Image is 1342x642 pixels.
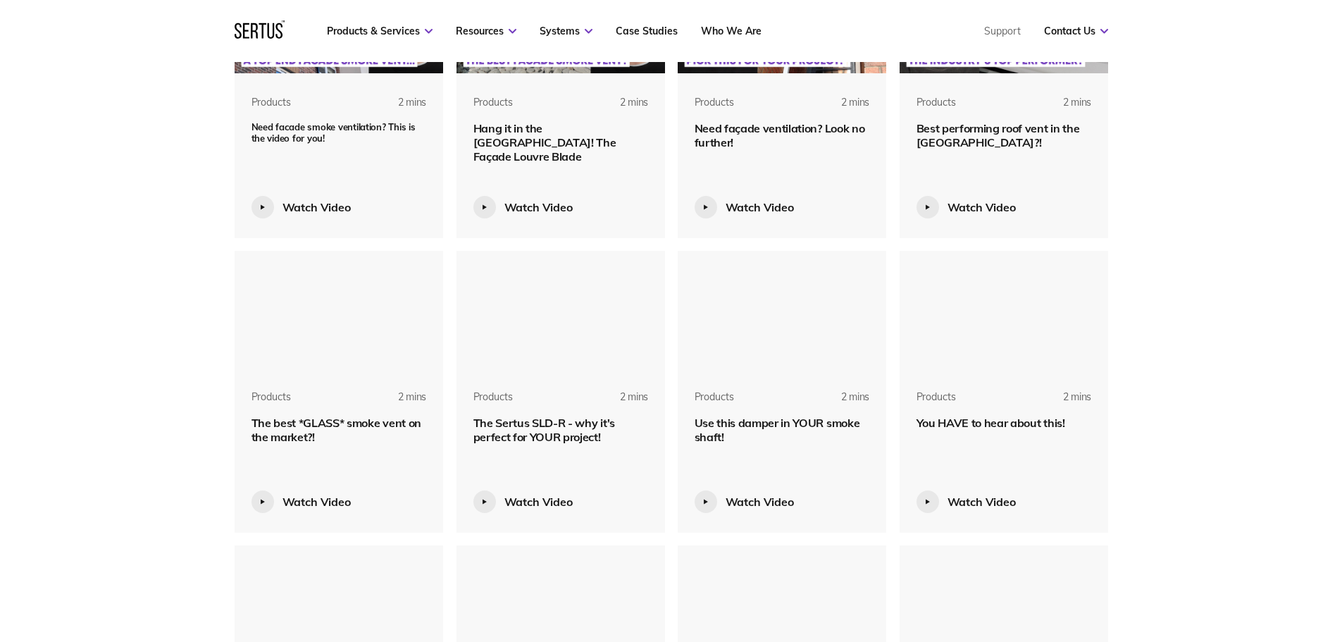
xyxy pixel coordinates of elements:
div: 2 mins [590,390,648,416]
div: Products [695,390,734,405]
span: Hang it in the [GEOGRAPHIC_DATA]! The Façade Louvre Blade [473,121,616,163]
div: Watch Video [282,200,351,214]
iframe: Chat Widget [1088,479,1342,642]
div: Watch Video [504,495,573,509]
div: Products [251,96,291,110]
span: Need facade smoke ventilation? This is the video for you! [251,121,416,144]
div: Products [473,96,513,110]
div: 2 mins [811,390,869,416]
a: Support [984,25,1021,37]
span: Use this damper in YOUR smoke shaft! [695,416,860,444]
div: Products [695,96,734,110]
a: Systems [540,25,592,37]
div: Products [473,390,513,405]
div: Watch Video [948,495,1016,509]
span: Best performing roof vent in the [GEOGRAPHIC_DATA]?! [917,121,1080,149]
a: Products & Services [327,25,433,37]
a: Case Studies [616,25,678,37]
span: The best *GLASS* smoke vent on the market?! [251,416,421,444]
a: Contact Us [1044,25,1108,37]
div: 2 mins [590,96,648,121]
span: The Sertus SLD-R - why it's perfect for YOUR project! [473,416,615,444]
span: You HAVE to hear about this! [917,416,1065,430]
div: 2 mins [1033,390,1091,416]
div: Products [251,390,291,405]
div: Watch Video [726,200,794,214]
div: 2 mins [368,390,426,416]
div: Watch Video [282,495,351,509]
span: Need façade ventilation? Look no further! [695,121,865,149]
div: Products [917,390,956,405]
div: 2 mins [811,96,869,121]
div: Watch Video [948,200,1016,214]
div: Watch Video [726,495,794,509]
div: Products [917,96,956,110]
div: 2 mins [368,96,426,121]
div: Watch Video [504,200,573,214]
a: Resources [456,25,516,37]
div: 2 mins [1033,96,1091,121]
a: Who We Are [701,25,762,37]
